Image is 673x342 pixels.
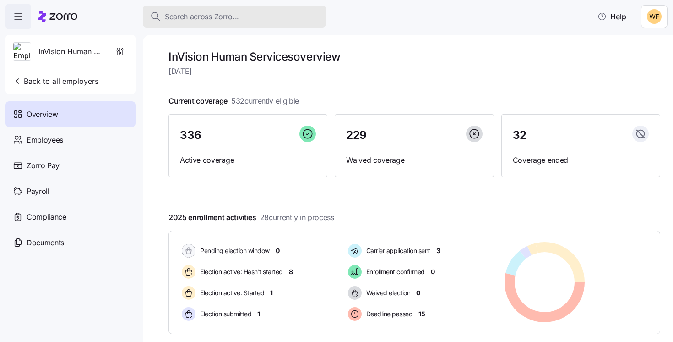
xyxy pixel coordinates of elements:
[168,212,334,223] span: 2025 enrollment activities
[38,46,104,57] span: InVision Human Services
[27,134,63,146] span: Employees
[197,246,270,255] span: Pending election window
[27,211,66,223] span: Compliance
[27,237,64,248] span: Documents
[180,154,316,166] span: Active coverage
[513,154,649,166] span: Coverage ended
[9,72,102,90] button: Back to all employers
[418,309,425,319] span: 15
[5,153,136,178] a: Zorro Pay
[647,9,662,24] img: 8adafdde462ffddea829e1adcd6b1844
[5,101,136,127] a: Overview
[27,160,60,171] span: Zorro Pay
[364,288,411,298] span: Waived election
[346,154,482,166] span: Waived coverage
[257,309,260,319] span: 1
[5,127,136,153] a: Employees
[197,309,251,319] span: Election submitted
[168,50,660,64] h1: InVision Human Services overview
[5,230,136,255] a: Documents
[513,130,526,141] span: 32
[168,95,299,107] span: Current coverage
[270,288,273,298] span: 1
[13,76,98,87] span: Back to all employers
[289,267,293,276] span: 8
[5,204,136,230] a: Compliance
[168,66,660,77] span: [DATE]
[13,43,31,61] img: Employer logo
[346,130,367,141] span: 229
[197,267,283,276] span: Election active: Hasn't started
[364,309,413,319] span: Deadline passed
[5,178,136,204] a: Payroll
[364,246,430,255] span: Carrier application sent
[197,288,264,298] span: Election active: Started
[260,212,334,223] span: 28 currently in process
[231,95,299,107] span: 532 currently eligible
[590,7,634,26] button: Help
[180,130,201,141] span: 336
[431,267,435,276] span: 0
[27,186,49,197] span: Payroll
[165,11,239,22] span: Search across Zorro...
[436,246,440,255] span: 3
[416,288,420,298] span: 0
[364,267,425,276] span: Enrollment confirmed
[276,246,280,255] span: 0
[27,109,58,120] span: Overview
[143,6,326,28] button: Search across Zorro...
[597,11,626,22] span: Help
